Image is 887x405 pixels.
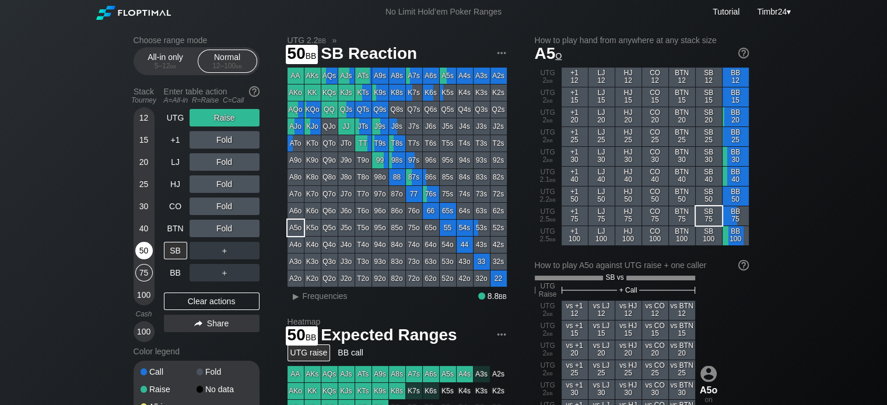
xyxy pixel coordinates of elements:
[321,253,338,270] div: Q3o
[129,82,159,109] div: Stack
[642,68,668,87] div: CO 12
[355,118,371,135] div: JTs
[355,135,371,152] div: TT
[723,68,749,87] div: BB 12
[288,68,304,84] div: AA
[355,253,371,270] div: T3o
[318,36,325,45] span: bb
[615,87,641,107] div: HJ 15
[135,323,153,340] div: 100
[669,127,695,146] div: BTN 25
[474,135,490,152] div: T3s
[190,264,260,281] div: ＋
[389,135,405,152] div: T8s
[490,135,507,152] div: T2s
[474,203,490,219] div: 63s
[423,118,439,135] div: J6s
[288,220,304,236] div: A5o
[490,203,507,219] div: 62s
[355,169,371,185] div: T8o
[490,101,507,118] div: Q2s
[389,169,405,185] div: 88
[588,167,615,186] div: LJ 40
[406,101,422,118] div: Q7s
[135,198,153,215] div: 30
[642,206,668,226] div: CO 75
[338,135,355,152] div: JTo
[535,36,749,45] h2: How to play hand from anywhere at any stack size
[474,118,490,135] div: J3s
[355,186,371,202] div: T7o
[696,226,722,245] div: SB 100
[440,220,456,236] div: 55
[423,169,439,185] div: 86s
[669,87,695,107] div: BTN 15
[474,84,490,101] div: K3s
[164,264,187,281] div: BB
[288,135,304,152] div: ATo
[615,167,641,186] div: HJ 40
[372,68,388,84] div: A9s
[372,152,388,168] div: 99
[546,156,553,164] span: bb
[389,152,405,168] div: 98s
[457,186,473,202] div: 74s
[723,186,749,206] div: BB 50
[372,135,388,152] div: T9s
[588,226,615,245] div: LJ 100
[372,203,388,219] div: 96o
[700,365,717,382] img: icon-avatar.b40e07d9.svg
[562,107,588,126] div: +1 20
[588,87,615,107] div: LJ 15
[474,253,490,270] div: 33
[355,237,371,253] div: T4o
[642,127,668,146] div: CO 25
[423,135,439,152] div: T6s
[321,68,338,84] div: AQs
[495,47,508,59] img: ellipsis.fd386fe8.svg
[164,175,187,193] div: HJ
[440,186,456,202] div: 75s
[368,7,519,19] div: No Limit Hold’em Poker Ranges
[723,87,749,107] div: BB 15
[457,118,473,135] div: J4s
[389,68,405,84] div: A8s
[389,101,405,118] div: Q8s
[406,186,422,202] div: 77
[423,237,439,253] div: 64o
[197,385,253,393] div: No data
[304,237,321,253] div: K4o
[141,368,197,376] div: Call
[615,186,641,206] div: HJ 50
[288,152,304,168] div: A9o
[696,147,722,166] div: SB 30
[406,118,422,135] div: J7s
[406,237,422,253] div: 74o
[304,203,321,219] div: K6o
[304,135,321,152] div: KTo
[696,167,722,186] div: SB 40
[164,198,187,215] div: CO
[642,87,668,107] div: CO 15
[669,226,695,245] div: BTN 100
[194,321,202,327] img: share.864f2f62.svg
[440,135,456,152] div: T5s
[372,101,388,118] div: Q9s
[490,118,507,135] div: J2s
[338,101,355,118] div: QJs
[338,253,355,270] div: J3o
[190,220,260,237] div: Fold
[696,127,722,146] div: SB 25
[562,87,588,107] div: +1 15
[615,226,641,245] div: HJ 100
[406,220,422,236] div: 75o
[326,36,343,45] span: »
[457,68,473,84] div: A4s
[321,118,338,135] div: QJo
[423,68,439,84] div: A6s
[372,169,388,185] div: 98o
[490,84,507,101] div: K2s
[490,237,507,253] div: 42s
[562,206,588,226] div: +1 75
[457,220,473,236] div: 54s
